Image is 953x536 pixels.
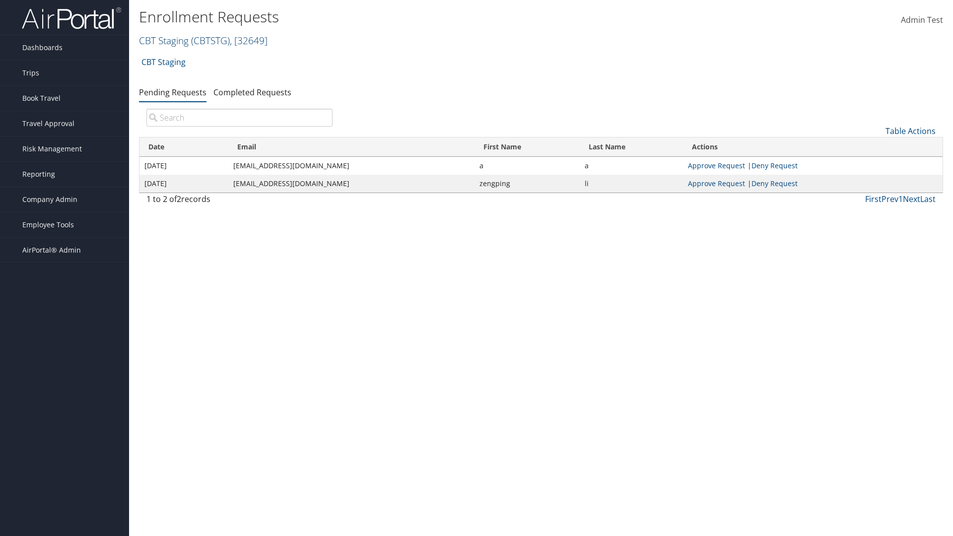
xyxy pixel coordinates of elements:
span: Company Admin [22,187,77,212]
a: Next [903,194,920,204]
a: CBT Staging [139,34,268,47]
span: Book Travel [22,86,61,111]
th: Email: activate to sort column ascending [228,137,475,157]
div: 1 to 2 of records [146,193,333,210]
a: Last [920,194,936,204]
h1: Enrollment Requests [139,6,675,27]
span: Trips [22,61,39,85]
input: Search [146,109,333,127]
span: Dashboards [22,35,63,60]
td: li [580,175,683,193]
span: , [ 32649 ] [230,34,268,47]
td: [DATE] [139,157,228,175]
a: Pending Requests [139,87,206,98]
td: a [475,157,580,175]
span: 2 [177,194,181,204]
td: | [683,157,943,175]
td: a [580,157,683,175]
a: Table Actions [885,126,936,136]
a: Deny Request [751,179,798,188]
th: Last Name: activate to sort column ascending [580,137,683,157]
img: airportal-logo.png [22,6,121,30]
td: zengping [475,175,580,193]
td: [EMAIL_ADDRESS][DOMAIN_NAME] [228,175,475,193]
span: Travel Approval [22,111,74,136]
span: Admin Test [901,14,943,25]
td: [DATE] [139,175,228,193]
span: ( CBTSTG ) [191,34,230,47]
span: Employee Tools [22,212,74,237]
span: AirPortal® Admin [22,238,81,263]
a: Approve Request [688,161,745,170]
a: CBT Staging [141,52,186,72]
span: Risk Management [22,136,82,161]
th: Actions [683,137,943,157]
a: First [865,194,882,204]
a: Prev [882,194,898,204]
span: Reporting [22,162,55,187]
th: Date: activate to sort column descending [139,137,228,157]
th: First Name: activate to sort column ascending [475,137,580,157]
td: [EMAIL_ADDRESS][DOMAIN_NAME] [228,157,475,175]
td: | [683,175,943,193]
a: Admin Test [901,5,943,36]
a: Completed Requests [213,87,291,98]
a: 1 [898,194,903,204]
a: Deny Request [751,161,798,170]
a: Approve Request [688,179,745,188]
